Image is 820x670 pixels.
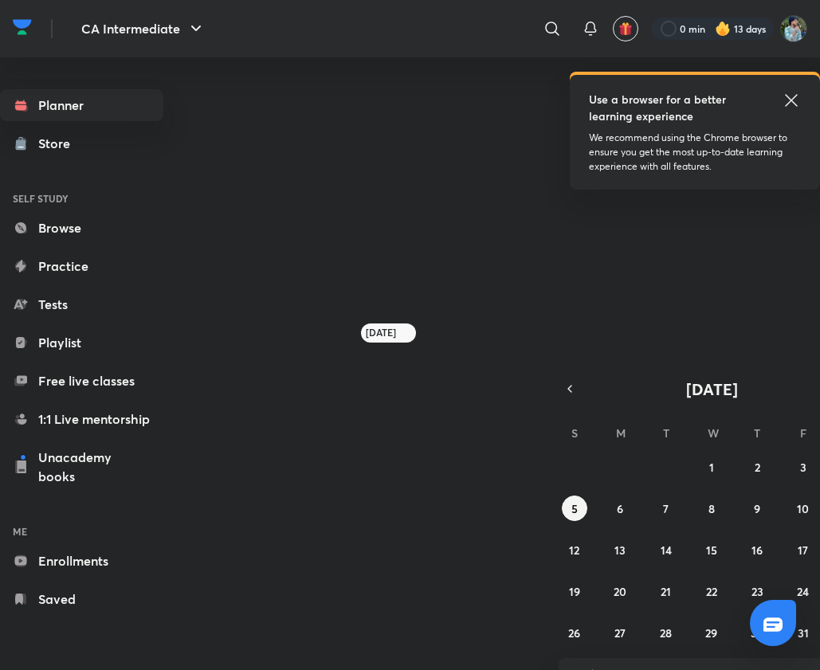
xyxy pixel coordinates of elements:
[614,543,626,558] abbr: October 13, 2025
[754,501,760,516] abbr: October 9, 2025
[751,584,763,599] abbr: October 23, 2025
[709,460,714,475] abbr: October 1, 2025
[699,578,724,604] button: October 22, 2025
[798,543,808,558] abbr: October 17, 2025
[661,584,671,599] abbr: October 21, 2025
[562,578,587,604] button: October 19, 2025
[589,91,747,124] h5: Use a browser for a better learning experience
[571,425,578,441] abbr: Sunday
[607,496,633,521] button: October 6, 2025
[744,454,770,480] button: October 2, 2025
[791,578,816,604] button: October 24, 2025
[571,501,578,516] abbr: October 5, 2025
[366,327,396,339] h6: [DATE]
[797,584,809,599] abbr: October 24, 2025
[607,578,633,604] button: October 20, 2025
[754,425,760,441] abbr: Thursday
[708,501,715,516] abbr: October 8, 2025
[663,501,669,516] abbr: October 7, 2025
[744,537,770,562] button: October 16, 2025
[660,625,672,641] abbr: October 28, 2025
[661,543,672,558] abbr: October 14, 2025
[706,584,717,599] abbr: October 22, 2025
[613,16,638,41] button: avatar
[706,543,717,558] abbr: October 15, 2025
[699,496,724,521] button: October 8, 2025
[568,625,580,641] abbr: October 26, 2025
[562,537,587,562] button: October 12, 2025
[744,620,770,645] button: October 30, 2025
[617,501,623,516] abbr: October 6, 2025
[653,620,679,645] button: October 28, 2025
[751,543,763,558] abbr: October 16, 2025
[13,15,32,43] a: Company Logo
[708,425,719,441] abbr: Wednesday
[562,620,587,645] button: October 26, 2025
[791,454,816,480] button: October 3, 2025
[562,496,587,521] button: October 5, 2025
[699,620,724,645] button: October 29, 2025
[798,625,809,641] abbr: October 31, 2025
[780,15,807,42] img: Santosh Kumar Thakur
[705,625,717,641] abbr: October 29, 2025
[744,578,770,604] button: October 23, 2025
[791,537,816,562] button: October 17, 2025
[618,22,633,36] img: avatar
[751,625,764,641] abbr: October 30, 2025
[686,378,738,400] span: [DATE]
[800,425,806,441] abbr: Friday
[699,454,724,480] button: October 1, 2025
[797,501,809,516] abbr: October 10, 2025
[715,21,731,37] img: streak
[699,537,724,562] button: October 15, 2025
[569,584,580,599] abbr: October 19, 2025
[38,134,80,153] div: Store
[653,578,679,604] button: October 21, 2025
[791,496,816,521] button: October 10, 2025
[569,543,579,558] abbr: October 12, 2025
[800,460,806,475] abbr: October 3, 2025
[791,620,816,645] button: October 31, 2025
[72,13,215,45] button: CA Intermediate
[13,15,32,39] img: Company Logo
[663,425,669,441] abbr: Tuesday
[744,496,770,521] button: October 9, 2025
[589,131,801,174] p: We recommend using the Chrome browser to ensure you get the most up-to-date learning experience w...
[653,496,679,521] button: October 7, 2025
[653,537,679,562] button: October 14, 2025
[755,460,760,475] abbr: October 2, 2025
[607,537,633,562] button: October 13, 2025
[614,584,626,599] abbr: October 20, 2025
[616,425,626,441] abbr: Monday
[614,625,626,641] abbr: October 27, 2025
[607,620,633,645] button: October 27, 2025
